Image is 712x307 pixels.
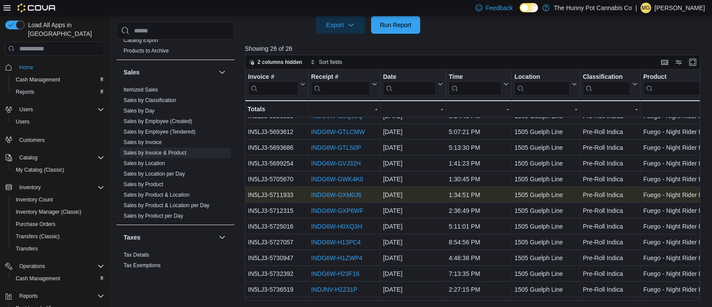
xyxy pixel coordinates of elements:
[9,194,108,206] button: Inventory Count
[124,170,185,177] span: Sales by Location per Day
[520,12,520,13] span: Dark Mode
[16,118,29,125] span: Users
[16,135,48,145] a: Customers
[583,190,638,200] div: Pre-Roll Indica
[583,73,638,95] button: Classification
[248,205,305,216] div: IN5LJ3-5712315
[311,270,359,277] a: INDG6W-H23F16
[2,181,108,194] button: Inventory
[383,268,443,279] div: [DATE]
[514,253,577,263] div: 1505 Guelph Line
[583,284,638,295] div: Pre-Roll Indica
[2,290,108,302] button: Reports
[124,191,190,198] span: Sales by Product & Location
[583,174,638,184] div: Pre-Roll Indica
[248,221,305,232] div: IN5LJ3-5725016
[248,268,305,279] div: IN5LJ3-5732392
[124,108,155,114] a: Sales by Day
[316,16,365,34] button: Export
[124,233,215,242] button: Taxes
[217,67,227,78] button: Sales
[124,107,155,114] span: Sales by Day
[248,158,305,169] div: IN5LJ3-5699254
[124,139,162,145] a: Sales by Invoice
[124,202,209,209] span: Sales by Product & Location per Day
[449,174,509,184] div: 1:30:45 PM
[16,275,60,282] span: Cash Management
[583,221,638,232] div: Pre-Roll Indica
[16,208,81,215] span: Inventory Manager (Classic)
[311,286,358,293] a: INDJNV-H2Z31P
[486,4,513,12] span: Feedback
[514,73,570,95] div: Location
[9,116,108,128] button: Users
[449,284,509,295] div: 2:27:15 PM
[248,190,305,200] div: IN5LJ3-5711933
[311,207,364,214] a: INDG6W-GXP6WF
[16,261,49,272] button: Operations
[641,3,650,13] span: MG
[12,74,104,85] span: Cash Management
[117,85,234,225] div: Sales
[12,194,104,205] span: Inventory Count
[16,62,37,73] a: Home
[16,152,104,163] span: Catalog
[383,127,443,137] div: [DATE]
[258,59,302,66] span: 2 columns hidden
[19,293,38,300] span: Reports
[583,205,638,216] div: Pre-Roll Indica
[124,251,149,258] span: Tax Details
[383,104,443,114] div: -
[217,232,227,243] button: Taxes
[583,158,638,169] div: Pre-Roll Indica
[583,142,638,153] div: Pre-Roll Indica
[16,88,34,95] span: Reports
[583,104,638,114] div: -
[9,218,108,230] button: Purchase Orders
[16,152,41,163] button: Catalog
[514,205,577,216] div: 1505 Guelph Line
[449,190,509,200] div: 1:34:51 PM
[687,57,698,67] button: Enter fullscreen
[371,16,420,34] button: Run Report
[383,142,443,153] div: [DATE]
[16,233,60,240] span: Transfers (Classic)
[2,152,108,164] button: Catalog
[248,73,298,95] div: Invoice #
[248,127,305,137] div: IN5LJ3-5693612
[449,73,502,95] div: Time
[449,104,509,114] div: -
[124,128,195,135] span: Sales by Employee (Tendered)
[321,16,360,34] span: Export
[19,263,45,270] span: Operations
[16,166,64,173] span: My Catalog (Classic)
[248,237,305,247] div: IN5LJ3-5727057
[124,262,161,268] a: Tax Exemptions
[18,4,57,12] img: Cova
[9,74,108,86] button: Cash Management
[514,284,577,295] div: 1505 Guelph Line
[311,73,377,95] button: Receipt #
[641,3,651,13] div: Maddy Griffiths
[124,212,183,219] span: Sales by Product per Day
[124,192,190,198] a: Sales by Product & Location
[311,73,370,95] div: Receipt # URL
[12,116,104,127] span: Users
[514,268,577,279] div: 1505 Guelph Line
[16,291,104,301] span: Reports
[117,250,234,274] div: Taxes
[12,231,63,242] a: Transfers (Classic)
[124,48,169,54] a: Products to Archive
[2,260,108,272] button: Operations
[514,73,570,81] div: Location
[124,129,195,135] a: Sales by Employee (Tendered)
[311,73,370,81] div: Receipt #
[449,253,509,263] div: 4:46:38 PM
[514,221,577,232] div: 1505 Guelph Line
[124,97,176,104] span: Sales by Classification
[124,118,192,124] a: Sales by Employee (Created)
[16,62,104,73] span: Home
[124,37,158,44] span: Catalog Export
[248,142,305,153] div: IN5LJ3-5693686
[583,237,638,247] div: Pre-Roll Indica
